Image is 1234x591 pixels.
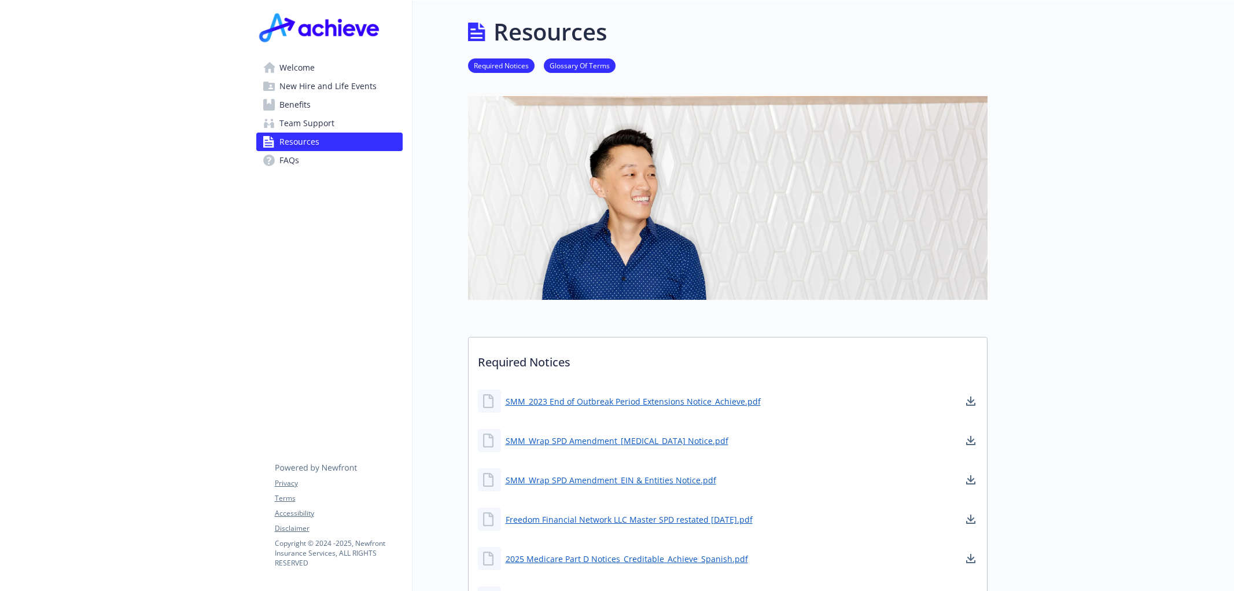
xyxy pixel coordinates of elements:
a: download document [964,394,978,408]
a: New Hire and Life Events [256,77,403,96]
a: Freedom Financial Network LLC Master SPD restated [DATE].pdf [506,513,753,526]
a: Welcome [256,58,403,77]
a: Required Notices [468,60,535,71]
a: 2025 Medicare Part D Notices_Creditable_Achieve_Spanish.pdf [506,553,748,565]
span: New Hire and Life Events [279,77,377,96]
p: Required Notices [469,337,987,380]
a: download document [964,434,978,447]
a: Benefits [256,96,403,114]
span: Welcome [279,58,315,77]
span: Benefits [279,96,311,114]
a: SMM_Wrap SPD Amendment_[MEDICAL_DATA] Notice.pdf [506,435,728,447]
a: FAQs [256,151,403,170]
a: Resources [256,133,403,151]
a: Glossary Of Terms [544,60,616,71]
a: download document [964,473,978,487]
span: FAQs [279,151,299,170]
a: Terms [275,493,402,504]
a: Disclaimer [275,523,402,534]
a: download document [964,552,978,566]
span: Resources [279,133,319,151]
a: download document [964,512,978,526]
a: Privacy [275,478,402,489]
h1: Resources [493,14,607,49]
a: Team Support [256,114,403,133]
span: Team Support [279,114,334,133]
a: SMM_Wrap SPD Amendment_EIN & Entities Notice.pdf [506,474,716,486]
p: Copyright © 2024 - 2025 , Newfront Insurance Services, ALL RIGHTS RESERVED [275,538,402,568]
img: resources page banner [468,96,988,300]
a: SMM_2023 End of Outbreak Period Extensions Notice_Achieve.pdf [506,395,761,408]
a: Accessibility [275,508,402,519]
